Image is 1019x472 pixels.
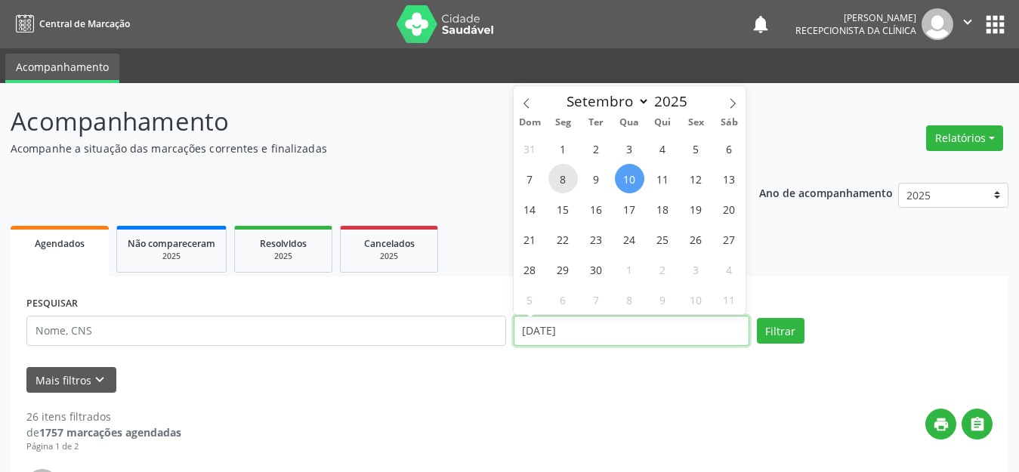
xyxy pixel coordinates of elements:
label: PESQUISAR [26,292,78,316]
span: Setembro 3, 2025 [615,134,644,163]
button: Filtrar [757,318,804,344]
span: Setembro 2, 2025 [582,134,611,163]
span: Outubro 5, 2025 [515,285,545,314]
strong: 1757 marcações agendadas [39,425,181,440]
span: Outubro 3, 2025 [681,255,711,284]
span: Setembro 30, 2025 [582,255,611,284]
span: Setembro 20, 2025 [715,194,744,224]
input: Year [650,91,699,111]
p: Ano de acompanhamento [759,183,893,202]
span: Outubro 9, 2025 [648,285,678,314]
span: Central de Marcação [39,17,130,30]
span: Setembro 24, 2025 [615,224,644,254]
span: Setembro 13, 2025 [715,164,744,193]
span: Setembro 5, 2025 [681,134,711,163]
span: Outubro 2, 2025 [648,255,678,284]
span: Setembro 21, 2025 [515,224,545,254]
button:  [953,8,982,40]
span: Setembro 18, 2025 [648,194,678,224]
span: Outubro 6, 2025 [548,285,578,314]
div: [PERSON_NAME] [795,11,916,24]
span: Setembro 23, 2025 [582,224,611,254]
div: 2025 [245,251,321,262]
button: notifications [750,14,771,35]
span: Outubro 7, 2025 [582,285,611,314]
span: Não compareceram [128,237,215,250]
button: print [925,409,956,440]
img: img [922,8,953,40]
span: Setembro 8, 2025 [548,164,578,193]
span: Outubro 8, 2025 [615,285,644,314]
span: Setembro 27, 2025 [715,224,744,254]
span: Setembro 12, 2025 [681,164,711,193]
span: Qua [613,118,646,128]
div: Página 1 de 2 [26,440,181,453]
span: Setembro 26, 2025 [681,224,711,254]
span: Setembro 14, 2025 [515,194,545,224]
span: Outubro 11, 2025 [715,285,744,314]
i: print [933,416,950,433]
span: Outubro 10, 2025 [681,285,711,314]
span: Setembro 28, 2025 [515,255,545,284]
span: Cancelados [364,237,415,250]
span: Setembro 25, 2025 [648,224,678,254]
span: Setembro 7, 2025 [515,164,545,193]
div: 2025 [351,251,427,262]
span: Setembro 9, 2025 [582,164,611,193]
span: Seg [546,118,579,128]
span: Sáb [712,118,746,128]
span: Outubro 1, 2025 [615,255,644,284]
div: 2025 [128,251,215,262]
select: Month [560,91,650,112]
i:  [959,14,976,30]
span: Outubro 4, 2025 [715,255,744,284]
span: Setembro 10, 2025 [615,164,644,193]
p: Acompanhamento [11,103,709,140]
span: Setembro 4, 2025 [648,134,678,163]
i:  [969,416,986,433]
input: Selecione um intervalo [514,316,749,346]
span: Recepcionista da clínica [795,24,916,37]
i: keyboard_arrow_down [91,372,108,388]
button: Relatórios [926,125,1003,151]
span: Setembro 15, 2025 [548,194,578,224]
span: Dom [514,118,547,128]
span: Setembro 1, 2025 [548,134,578,163]
div: 26 itens filtrados [26,409,181,424]
div: de [26,424,181,440]
a: Acompanhamento [5,54,119,83]
input: Nome, CNS [26,316,506,346]
span: Setembro 6, 2025 [715,134,744,163]
span: Setembro 29, 2025 [548,255,578,284]
span: Resolvidos [260,237,307,250]
button: apps [982,11,1008,38]
button: Mais filtroskeyboard_arrow_down [26,367,116,393]
span: Agendados [35,237,85,250]
span: Setembro 19, 2025 [681,194,711,224]
span: Ter [579,118,613,128]
a: Central de Marcação [11,11,130,36]
span: Setembro 22, 2025 [548,224,578,254]
span: Sex [679,118,712,128]
span: Setembro 17, 2025 [615,194,644,224]
span: Agosto 31, 2025 [515,134,545,163]
p: Acompanhe a situação das marcações correntes e finalizadas [11,140,709,156]
span: Setembro 16, 2025 [582,194,611,224]
span: Setembro 11, 2025 [648,164,678,193]
span: Qui [646,118,679,128]
button:  [962,409,993,440]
